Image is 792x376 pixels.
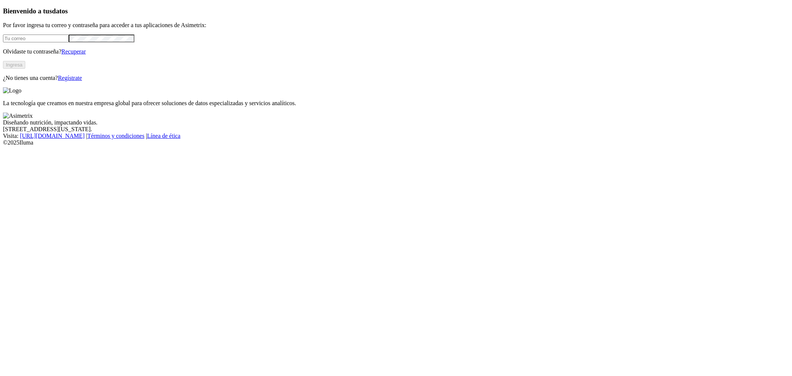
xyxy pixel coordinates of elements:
a: Línea de ética [147,133,180,139]
a: Regístrate [58,75,82,81]
p: La tecnología que creamos en nuestra empresa global para ofrecer soluciones de datos especializad... [3,100,789,107]
a: Recuperar [61,48,86,55]
img: Asimetrix [3,113,33,119]
p: Olvidaste tu contraseña? [3,48,789,55]
div: Diseñando nutrición, impactando vidas. [3,119,789,126]
a: Términos y condiciones [87,133,144,139]
div: Visita : | | [3,133,789,139]
p: ¿No tienes una cuenta? [3,75,789,81]
div: [STREET_ADDRESS][US_STATE]. [3,126,789,133]
a: [URL][DOMAIN_NAME] [20,133,85,139]
p: Por favor ingresa tu correo y contraseña para acceder a tus aplicaciones de Asimetrix: [3,22,789,29]
div: © 2025 Iluma [3,139,789,146]
button: Ingresa [3,61,25,69]
h3: Bienvenido a tus [3,7,789,15]
span: datos [52,7,68,15]
input: Tu correo [3,35,69,42]
img: Logo [3,87,22,94]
